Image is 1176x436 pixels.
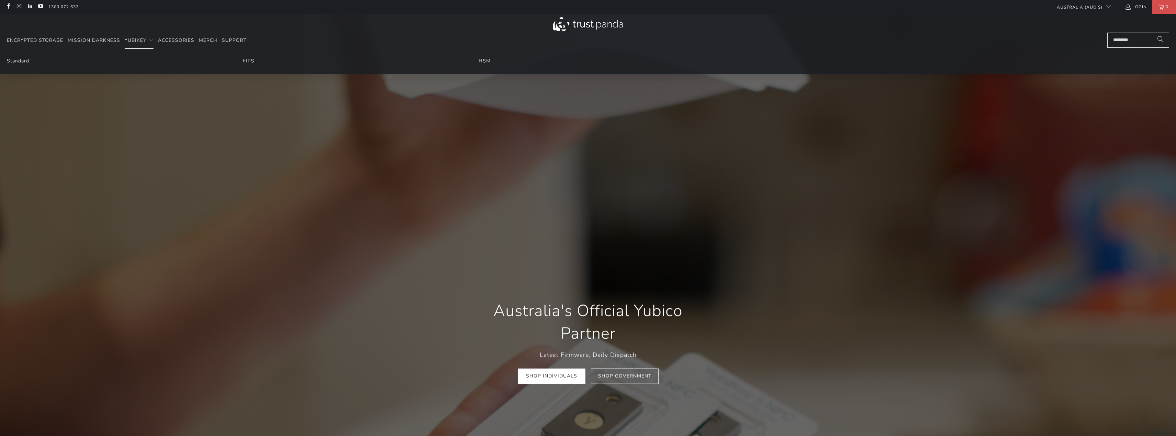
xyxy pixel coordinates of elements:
img: Trust Panda Australia [553,17,623,31]
input: Search... [1107,33,1169,48]
a: Merch [199,33,217,49]
a: Trust Panda Australia on Instagram [16,4,22,10]
a: Encrypted Storage [7,33,63,49]
p: Latest Firmware, Daily Dispatch [475,350,701,360]
a: Trust Panda Australia on YouTube [37,4,43,10]
iframe: Button to launch messaging window [1149,409,1171,431]
a: Trust Panda Australia on Facebook [5,4,11,10]
a: Login [1125,3,1147,11]
span: Support [222,37,247,44]
span: YubiKey [125,37,146,44]
a: Mission Darkness [68,33,120,49]
a: HSM [479,58,491,64]
a: Support [222,33,247,49]
a: Shop Government [591,368,659,384]
a: Shop Individuals [518,368,585,384]
a: Standard [7,58,29,64]
button: Search [1152,33,1169,48]
nav: Translation missing: en.navigation.header.main_nav [7,33,247,49]
a: FIPS [243,58,254,64]
summary: YubiKey [125,33,153,49]
span: Merch [199,37,217,44]
span: Mission Darkness [68,37,120,44]
h1: Australia's Official Yubico Partner [475,300,701,345]
a: 1300 072 632 [48,3,79,11]
a: Trust Panda Australia on LinkedIn [27,4,33,10]
a: Accessories [158,33,194,49]
span: Encrypted Storage [7,37,63,44]
span: Accessories [158,37,194,44]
